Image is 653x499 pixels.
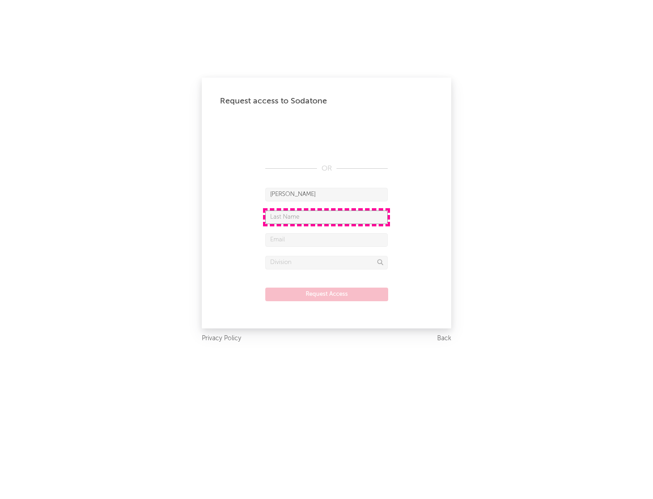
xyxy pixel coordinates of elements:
button: Request Access [265,288,388,301]
input: Division [265,256,388,269]
div: OR [265,163,388,174]
div: Request access to Sodatone [220,96,433,107]
a: Privacy Policy [202,333,241,344]
a: Back [437,333,451,344]
input: First Name [265,188,388,201]
input: Email [265,233,388,247]
input: Last Name [265,210,388,224]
